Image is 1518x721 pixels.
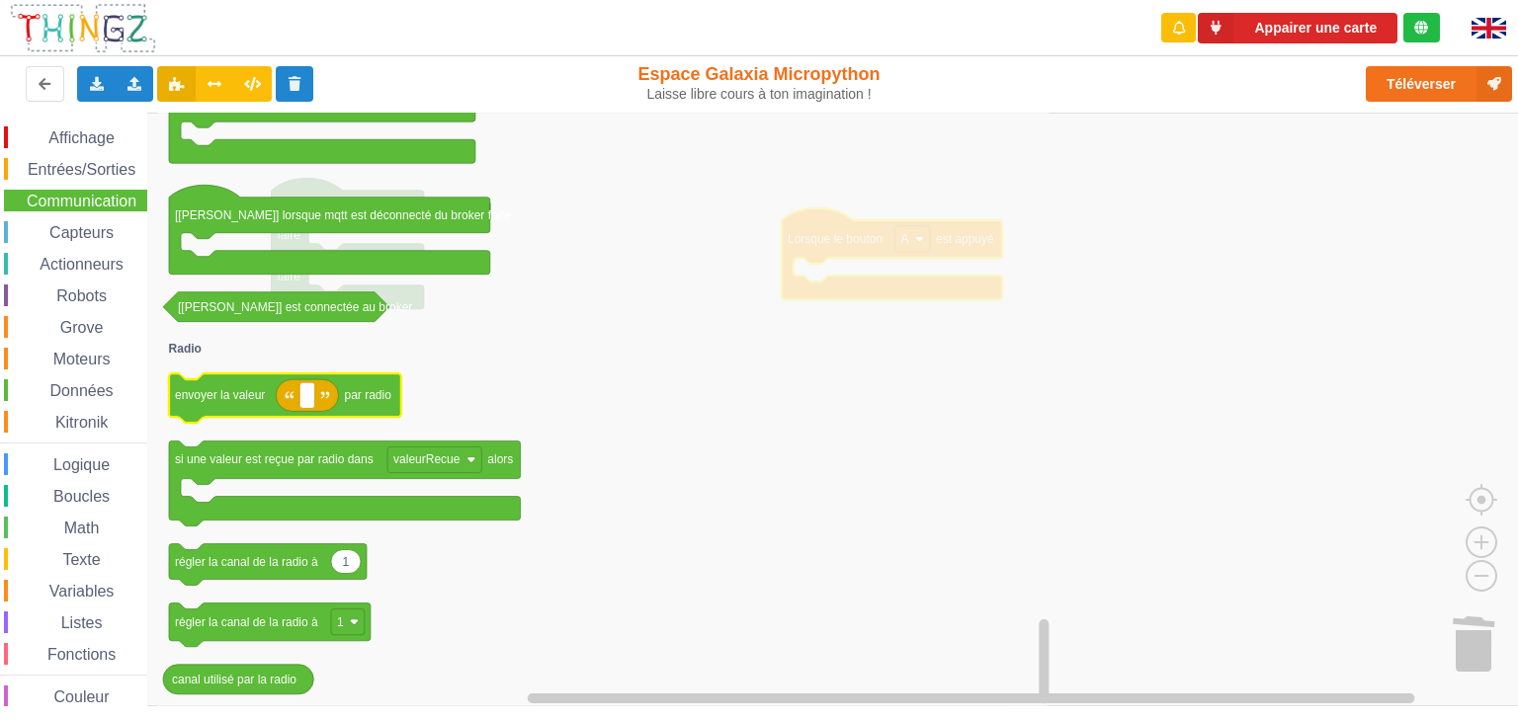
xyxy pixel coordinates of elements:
[1472,18,1506,39] img: gb.png
[50,351,114,367] span: Moteurs
[393,452,461,466] text: valeurRecue
[343,555,350,569] text: 1
[172,673,296,686] text: canal utilisé par la radio
[175,555,318,569] text: régler la canal de la radio à
[59,551,103,568] span: Texte
[175,388,265,402] text: envoyer la valeur
[53,287,110,304] span: Robots
[1366,66,1512,102] button: Téléverser
[175,615,318,629] text: régler la canal de la radio à
[57,319,107,336] span: Grove
[46,583,118,600] span: Variables
[175,208,511,222] text: [[PERSON_NAME]] lorsque mqtt est déconnecté du broker faire
[175,452,374,466] text: si une valeur est reçue par radio dans
[9,2,157,54] img: thingz_logo.png
[1198,13,1397,43] button: Appairer une carte
[178,300,412,314] text: [[PERSON_NAME]] est connectée au broker
[487,452,513,466] text: alors
[337,615,344,629] text: 1
[50,456,113,473] span: Logique
[169,342,202,356] text: Radio
[25,161,138,178] span: Entrées/Sorties
[345,388,392,402] text: par radio
[37,256,126,273] span: Actionneurs
[46,224,117,241] span: Capteurs
[51,688,113,705] span: Couleur
[630,63,889,103] div: Espace Galaxia Micropython
[50,488,113,505] span: Boucles
[630,86,889,103] div: Laisse libre cours à ton imagination !
[58,614,106,631] span: Listes
[45,129,117,146] span: Affichage
[24,193,139,209] span: Communication
[61,520,103,536] span: Math
[1403,13,1440,42] div: Tu es connecté au serveur de création de Thingz
[52,414,111,431] span: Kitronik
[44,646,119,663] span: Fonctions
[47,382,117,399] span: Données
